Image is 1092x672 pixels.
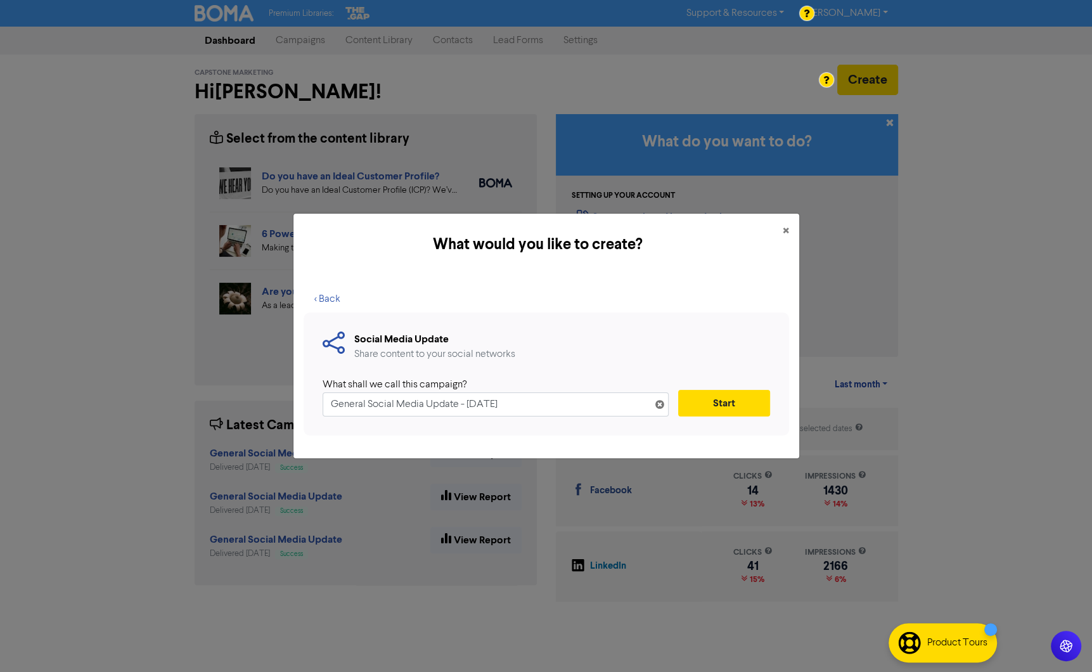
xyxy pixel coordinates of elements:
[929,535,1092,672] iframe: Chat Widget
[773,214,799,249] button: Close
[304,233,773,256] h5: What would you like to create?
[354,332,515,347] div: Social Media Update
[783,222,789,241] span: ×
[354,347,515,362] div: Share content to your social networks
[678,390,770,417] button: Start
[323,377,659,392] div: What shall we call this campaign?
[304,286,351,313] button: < Back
